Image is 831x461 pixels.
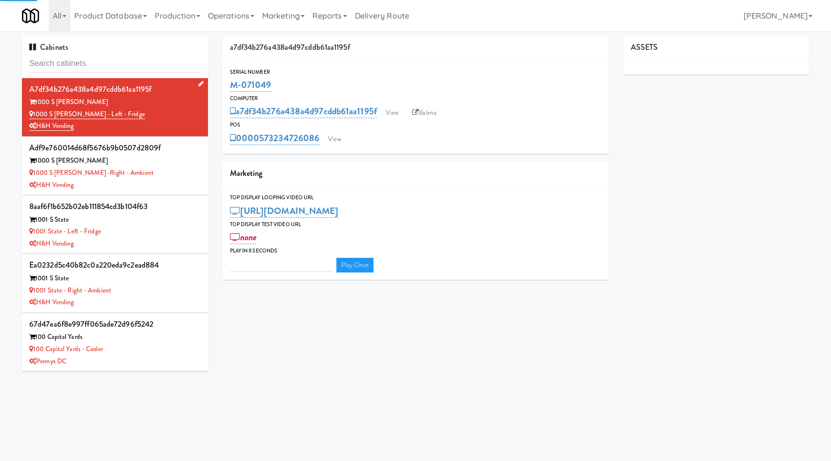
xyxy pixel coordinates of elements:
a: View [323,132,346,147]
li: a7df34b276a438a4d97cddb61aa1195f1000 S [PERSON_NAME] 1000 S [PERSON_NAME] - Left - FridgeH&H Vending [22,78,208,137]
span: ASSETS [631,42,658,53]
li: adf9e760014d68f5676b9b0507d2809f1000 S [PERSON_NAME] 1000 S [PERSON_NAME] -Right - AmbientH&H Ven... [22,137,208,195]
div: 8aaf6f1b652b02eb111854cd3b104f63 [29,199,201,214]
a: H&H Vending [29,180,74,189]
div: 1000 S [PERSON_NAME] [29,96,201,108]
div: 1000 S [PERSON_NAME] [29,155,201,167]
a: H&H Vending [29,239,74,248]
a: 0000573234726086 [230,131,320,145]
div: 67d47ea6f8e997ff065ade72d96f5242 [29,317,201,332]
a: 1000 S [PERSON_NAME] -Right - Ambient [29,168,154,177]
a: 1001 State - Left - Fridge [29,227,101,236]
div: adf9e760014d68f5676b9b0507d2809f [29,141,201,155]
div: a7df34b276a438a4d97cddb61aa1195f [223,35,609,60]
a: a7df34b276a438a4d97cddb61aa1195f [230,105,377,118]
div: 1001 S State [29,272,201,285]
span: Marketing [230,168,263,179]
a: 1000 S [PERSON_NAME] - Left - Fridge [29,109,145,119]
span: Cabinets [29,42,68,53]
li: ea0232d5c40b82c0a220eda9c2ead8841001 S State 1001 State - Right - AmbientH&H Vending [22,254,208,313]
a: View [381,105,403,120]
div: Serial Number [230,67,602,77]
li: 8aaf6f1b652b02eb111854cd3b104f631001 S State 1001 State - Left - FridgeH&H Vending [22,195,208,254]
input: Search cabinets [29,55,201,73]
div: Computer [230,94,602,104]
a: Balena [407,105,441,120]
div: a7df34b276a438a4d97cddb61aa1195f [29,82,201,97]
a: H&H Vending [29,297,74,307]
div: Play in X seconds [230,246,602,256]
div: POS [230,120,602,130]
a: Pennys DC [29,356,66,366]
a: [URL][DOMAIN_NAME] [230,204,339,218]
a: M-071049 [230,78,271,92]
div: ea0232d5c40b82c0a220eda9c2ead884 [29,258,201,272]
img: Micromart [22,7,39,24]
li: 67d47ea6f8e997ff065ade72d96f5242100 Capital Yards 100 Capital Yards - CoolerPennys DC [22,313,208,372]
div: 1001 S State [29,214,201,226]
a: Play Once [336,258,374,272]
a: 1001 State - Right - Ambient [29,286,111,295]
div: 100 Capital Yards [29,331,201,343]
a: none [230,230,257,244]
div: Top Display Looping Video Url [230,193,602,203]
a: H&H Vending [29,121,74,131]
a: 100 Capital Yards - Cooler [29,344,103,354]
div: Top Display Test Video Url [230,220,602,230]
